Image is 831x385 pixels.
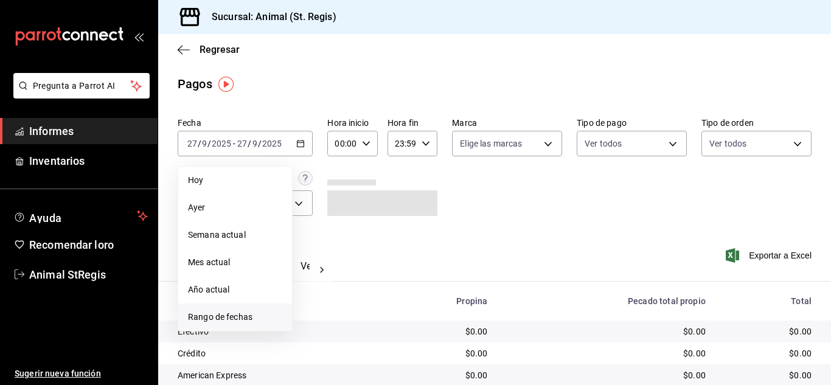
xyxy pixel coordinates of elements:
font: Pecado total propio [628,296,706,306]
font: Total [791,296,812,306]
button: abrir_cajón_menú [134,32,144,41]
font: $0.00 [683,349,706,358]
font: $0.00 [465,327,488,336]
font: Pagos [178,77,212,91]
font: / [207,139,211,148]
button: Exportar a Excel [728,248,812,263]
img: Marcador de información sobre herramientas [218,77,234,92]
font: Tipo de orden [701,118,754,128]
font: Recomendar loro [29,238,114,251]
font: Inventarios [29,154,85,167]
font: Regresar [200,44,240,55]
font: Propina [456,296,487,306]
font: Ver todos [585,139,622,148]
font: Sugerir nueva función [15,369,101,378]
font: $0.00 [683,370,706,380]
input: ---- [211,139,232,148]
font: Rango de fechas [188,312,252,322]
font: $0.00 [789,349,812,358]
input: -- [187,139,198,148]
a: Pregunta a Parrot AI [9,88,150,101]
font: Ver todos [709,139,746,148]
input: -- [237,139,248,148]
font: Semana actual [188,230,246,240]
font: / [198,139,201,148]
font: $0.00 [789,327,812,336]
font: American Express [178,370,246,380]
font: / [248,139,251,148]
input: ---- [262,139,282,148]
font: Elige las marcas [460,139,522,148]
font: Hora inicio [327,118,368,128]
font: Hoy [188,175,203,185]
font: Pregunta a Parrot AI [33,81,116,91]
button: Regresar [178,44,240,55]
font: Hora fin [388,118,419,128]
font: - [233,139,235,148]
font: $0.00 [465,349,488,358]
font: Exportar a Excel [749,251,812,260]
font: Mes actual [188,257,230,267]
font: $0.00 [465,370,488,380]
font: $0.00 [683,327,706,336]
font: Sucursal: Animal (St. Regis) [212,11,336,23]
font: Informes [29,125,74,137]
input: -- [252,139,258,148]
font: Crédito [178,349,206,358]
font: Ayer [188,203,206,212]
font: Fecha [178,118,201,128]
font: Ver pagos [301,260,346,272]
font: $0.00 [789,370,812,380]
font: / [258,139,262,148]
font: Marca [452,118,477,128]
font: Animal StRegis [29,268,106,281]
font: Año actual [188,285,229,294]
font: Efectivo [178,327,209,336]
font: Tipo de pago [577,118,627,128]
font: Ayuda [29,212,62,224]
input: -- [201,139,207,148]
button: Pregunta a Parrot AI [13,73,150,99]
